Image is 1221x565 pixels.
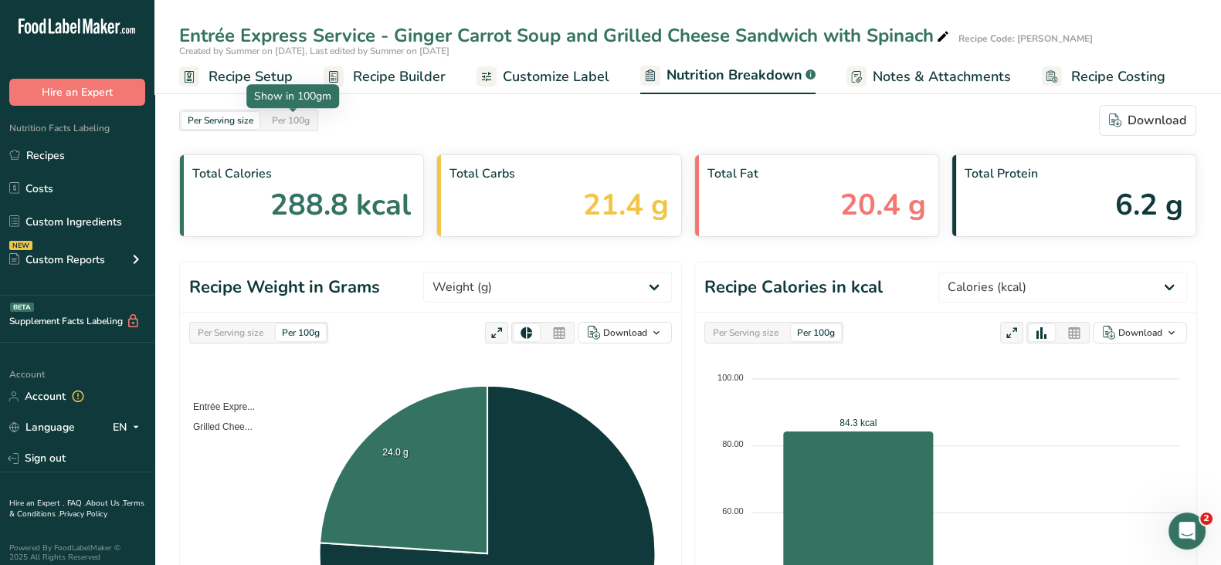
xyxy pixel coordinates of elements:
[965,164,1183,183] span: Total Protein
[181,421,253,432] span: Grilled Chee...
[9,498,64,509] a: Hire an Expert .
[353,66,446,87] span: Recipe Builder
[10,303,34,312] div: BETA
[9,252,105,268] div: Custom Reports
[477,59,609,94] a: Customize Label
[1200,513,1213,525] span: 2
[603,326,647,340] div: Download
[846,59,1011,94] a: Notes & Attachments
[209,66,293,87] span: Recipe Setup
[270,183,411,227] span: 288.8 kcal
[181,401,255,412] span: Entrée Expre...
[181,112,259,129] div: Per Serving size
[324,59,446,94] a: Recipe Builder
[707,164,926,183] span: Total Fat
[189,275,380,300] h1: Recipe Weight in Grams
[1118,326,1162,340] div: Download
[873,66,1011,87] span: Notes & Attachments
[9,498,144,519] a: Terms & Conditions .
[9,414,75,441] a: Language
[666,65,802,86] span: Nutrition Breakdown
[192,324,270,341] div: Per Serving size
[192,164,411,183] span: Total Calories
[1109,111,1186,130] div: Download
[1093,322,1187,343] button: Download
[583,183,669,227] span: 21.4 g
[59,509,107,519] a: Privacy Policy
[722,439,744,448] tspan: 80.00
[503,66,609,87] span: Customize Label
[67,498,86,509] a: FAQ .
[1042,59,1165,94] a: Recipe Costing
[254,88,331,104] div: Show in 100gm
[179,22,952,49] div: Entrée Express Service - Ginger Carrot Soup and Grilled Cheese Sandwich with Spinach
[707,324,785,341] div: Per Serving size
[9,79,145,106] button: Hire an Expert
[1115,183,1183,227] span: 6.2 g
[1168,513,1206,550] iframe: Intercom live chat
[578,322,672,343] button: Download
[179,45,449,57] span: Created by Summer on [DATE], Last edited by Summer on [DATE]
[9,543,145,562] div: Powered By FoodLabelMaker © 2025 All Rights Reserved
[113,418,145,437] div: EN
[449,164,668,183] span: Total Carbs
[791,324,841,341] div: Per 100g
[840,183,926,227] span: 20.4 g
[704,275,883,300] h1: Recipe Calories in kcal
[179,59,293,94] a: Recipe Setup
[86,498,123,509] a: About Us .
[1071,66,1165,87] span: Recipe Costing
[1099,105,1196,136] button: Download
[9,241,32,250] div: NEW
[722,506,744,516] tspan: 60.00
[266,112,316,129] div: Per 100g
[640,58,816,95] a: Nutrition Breakdown
[717,373,744,382] tspan: 100.00
[958,32,1093,46] div: Recipe Code: [PERSON_NAME]
[276,324,326,341] div: Per 100g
